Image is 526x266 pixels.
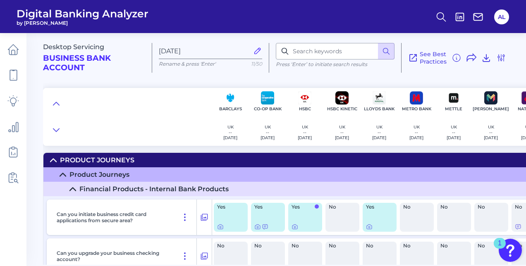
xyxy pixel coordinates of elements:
[298,130,312,135] p: --
[223,130,237,135] p: --
[484,124,498,130] p: UK
[299,106,311,112] p: HSBC
[478,204,500,209] span: No
[251,61,262,67] span: 11/50
[447,135,461,140] p: [DATE]
[254,243,277,248] span: No
[366,204,388,209] span: Yes
[408,50,447,65] a: See Best Practices
[409,124,423,130] p: UK
[366,243,388,248] span: No
[335,135,349,140] p: [DATE]
[69,171,129,178] div: Product Journeys
[298,124,312,130] p: UK
[298,135,312,140] p: [DATE]
[372,135,386,140] p: [DATE]
[420,50,447,65] span: See Best Practices
[335,124,349,130] p: UK
[473,106,509,112] p: [PERSON_NAME]
[276,61,394,67] p: Press ‘Enter’ to initiate search results
[335,130,349,135] p: --
[217,204,239,209] span: Yes
[447,124,461,130] p: UK
[329,204,351,209] span: No
[409,130,423,135] p: --
[327,106,357,112] p: HSBC Kinetic
[484,130,498,135] p: --
[372,130,386,135] p: --
[445,106,462,112] p: Mettle
[409,135,423,140] p: [DATE]
[440,204,463,209] span: No
[372,124,386,130] p: UK
[276,43,394,59] input: Search keywords
[440,243,463,248] span: No
[478,243,500,248] span: No
[364,106,394,112] p: Lloyds Bank
[254,204,277,209] span: Yes
[219,106,242,112] p: Barclays
[254,106,282,112] p: Co-op Bank
[43,43,104,51] span: Desktop Servicing
[261,130,275,135] p: --
[79,185,229,193] div: Financial Products - Internal Bank Products
[43,54,145,73] h2: Business Bank Account
[499,239,522,262] button: Open Resource Center, 1 new notification
[494,9,509,24] button: AL
[60,156,134,164] div: Product Journeys
[329,243,351,248] span: No
[223,135,237,140] p: [DATE]
[159,61,262,67] p: Rename & press 'Enter'
[17,7,148,20] span: Digital Banking Analyzer
[17,20,148,26] span: by [PERSON_NAME]
[292,204,314,209] span: Yes
[57,211,170,223] p: Can you initiate business credit card applications from secure area?
[447,130,461,135] p: --
[484,135,498,140] p: [DATE]
[223,124,237,130] p: UK
[261,124,275,130] p: UK
[57,250,170,262] p: Can you upgrade your business checking account?
[217,243,239,248] span: No
[292,243,314,248] span: No
[403,243,426,248] span: No
[498,243,502,254] div: 1
[403,204,426,209] span: No
[402,106,431,112] p: Metro Bank
[261,135,275,140] p: [DATE]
